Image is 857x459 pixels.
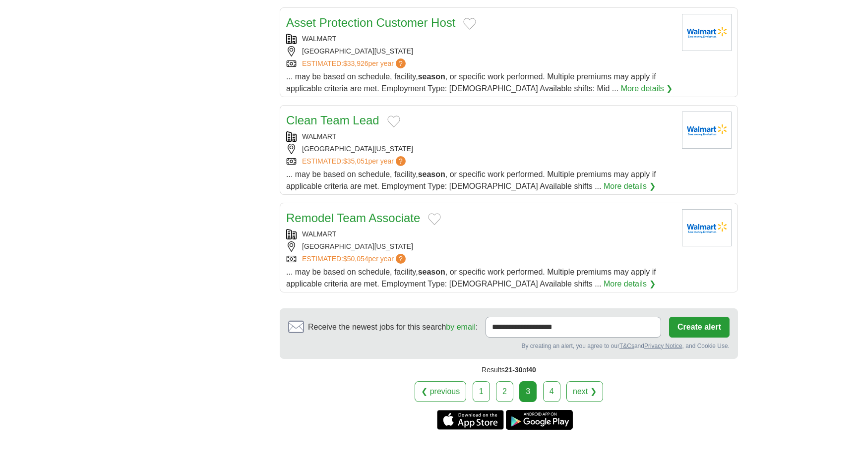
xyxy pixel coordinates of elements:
div: 3 [519,381,537,402]
span: 40 [528,366,536,374]
span: $33,926 [343,59,368,67]
a: Remodel Team Associate [286,211,420,225]
span: ? [396,254,406,264]
span: ... may be based on schedule, facility, , or specific work performed. Multiple premiums may apply... [286,268,656,288]
a: WALMART [302,230,336,238]
a: WALMART [302,35,336,43]
a: Clean Team Lead [286,114,379,127]
strong: season [418,268,445,276]
button: Add to favorite jobs [428,213,441,225]
a: Privacy Notice [644,343,682,349]
a: next ❯ [566,381,603,402]
div: [GEOGRAPHIC_DATA][US_STATE] [286,241,674,252]
a: Get the iPhone app [437,410,504,430]
a: More details ❯ [604,180,656,192]
a: Get the Android app [506,410,573,430]
span: $35,051 [343,157,368,165]
a: ESTIMATED:$50,054per year? [302,254,408,264]
strong: season [418,72,445,81]
button: Add to favorite jobs [463,18,476,30]
a: ESTIMATED:$35,051per year? [302,156,408,167]
div: [GEOGRAPHIC_DATA][US_STATE] [286,46,674,57]
a: Asset Protection Customer Host [286,16,455,29]
a: 4 [543,381,560,402]
div: By creating an alert, you agree to our and , and Cookie Use. [288,342,730,350]
span: ? [396,58,406,68]
a: 1 [473,381,490,402]
span: $50,054 [343,255,368,263]
a: More details ❯ [604,278,656,290]
img: Walmart logo [682,112,732,149]
a: 2 [496,381,513,402]
a: ❮ previous [415,381,466,402]
strong: season [418,170,445,178]
a: More details ❯ [621,83,673,95]
img: Walmart logo [682,209,732,246]
a: ESTIMATED:$33,926per year? [302,58,408,69]
img: Walmart logo [682,14,732,51]
a: by email [446,323,476,331]
span: Receive the newest jobs for this search : [308,321,478,333]
div: Results of [280,359,738,381]
span: ... may be based on schedule, facility, , or specific work performed. Multiple premiums may apply... [286,72,656,93]
span: 21-30 [505,366,523,374]
div: [GEOGRAPHIC_DATA][US_STATE] [286,144,674,154]
span: ? [396,156,406,166]
button: Add to favorite jobs [387,115,400,127]
a: WALMART [302,132,336,140]
a: T&Cs [619,343,634,349]
button: Create alert [669,317,730,338]
span: ... may be based on schedule, facility, , or specific work performed. Multiple premiums may apply... [286,170,656,190]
